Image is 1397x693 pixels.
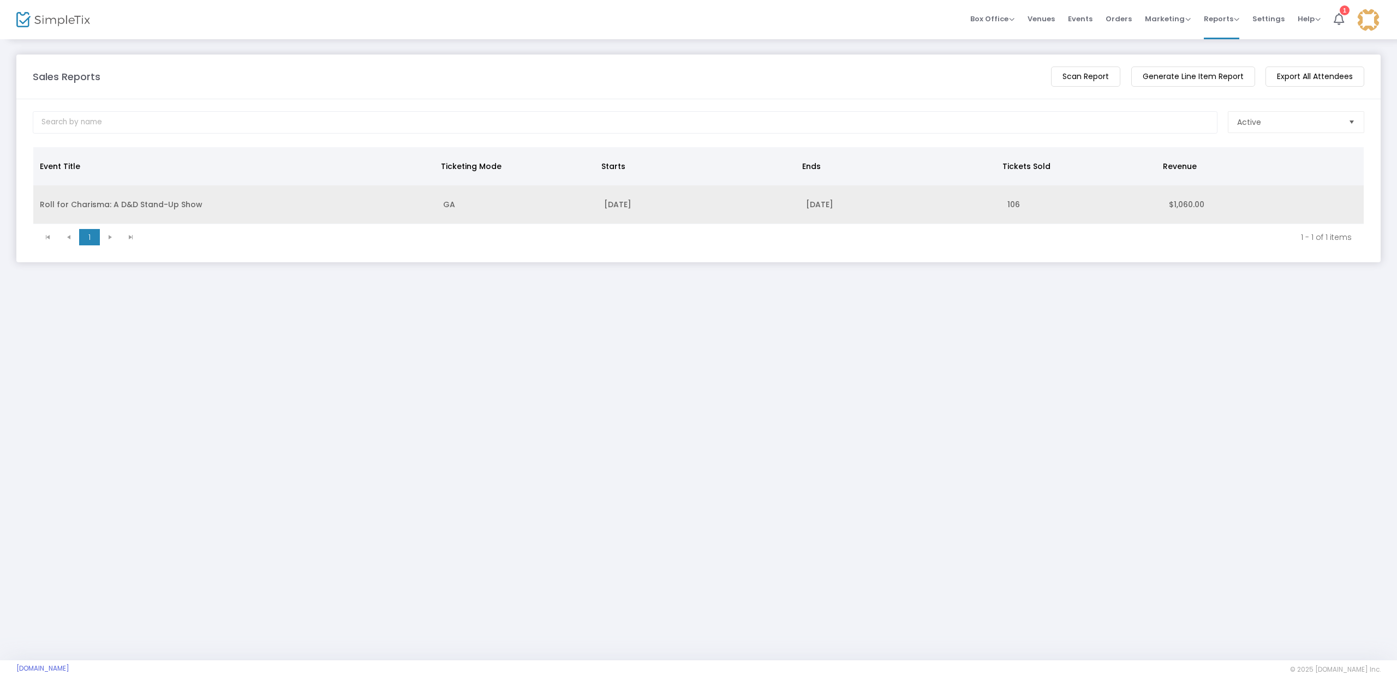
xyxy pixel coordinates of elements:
[996,147,1156,185] th: Tickets Sold
[1001,185,1162,224] td: 106
[1028,5,1055,33] span: Venues
[1131,67,1255,87] m-button: Generate Line Item Report
[1163,161,1197,172] span: Revenue
[1237,117,1261,128] span: Active
[1252,5,1285,33] span: Settings
[796,147,996,185] th: Ends
[33,111,1217,134] input: Search by name
[970,14,1014,24] span: Box Office
[799,185,1001,224] td: [DATE]
[595,147,796,185] th: Starts
[33,69,100,84] m-panel-title: Sales Reports
[33,147,434,185] th: Event Title
[598,185,799,224] td: [DATE]
[1145,14,1191,24] span: Marketing
[1204,14,1239,24] span: Reports
[1344,112,1359,132] button: Select
[1068,5,1092,33] span: Events
[1290,665,1381,674] span: © 2025 [DOMAIN_NAME] Inc.
[16,664,69,673] a: [DOMAIN_NAME]
[149,232,1352,243] kendo-pager-info: 1 - 1 of 1 items
[33,147,1364,224] div: Data table
[1340,5,1350,15] div: 1
[1051,67,1120,87] m-button: Scan Report
[437,185,598,224] td: GA
[1265,67,1364,87] m-button: Export All Attendees
[1106,5,1132,33] span: Orders
[434,147,595,185] th: Ticketing Mode
[33,185,437,224] td: Roll for Charisma: A D&D Stand-Up Show
[1298,14,1321,24] span: Help
[1162,185,1364,224] td: $1,060.00
[79,229,100,245] span: Page 1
